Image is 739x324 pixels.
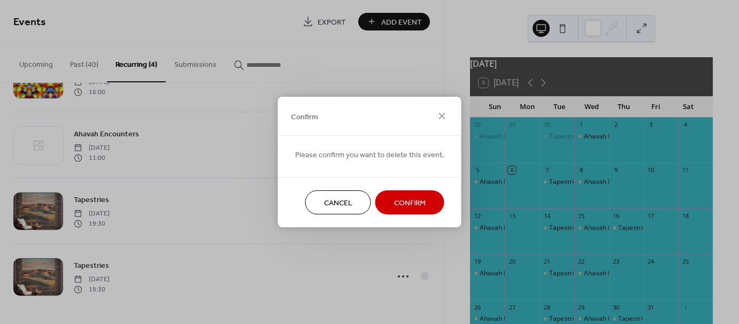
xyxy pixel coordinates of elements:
span: Confirm [394,198,426,209]
span: Confirm [291,111,318,122]
span: Cancel [324,198,352,209]
button: Confirm [375,190,444,214]
button: Cancel [305,190,371,214]
span: Please confirm you want to delete this event. [295,150,444,161]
